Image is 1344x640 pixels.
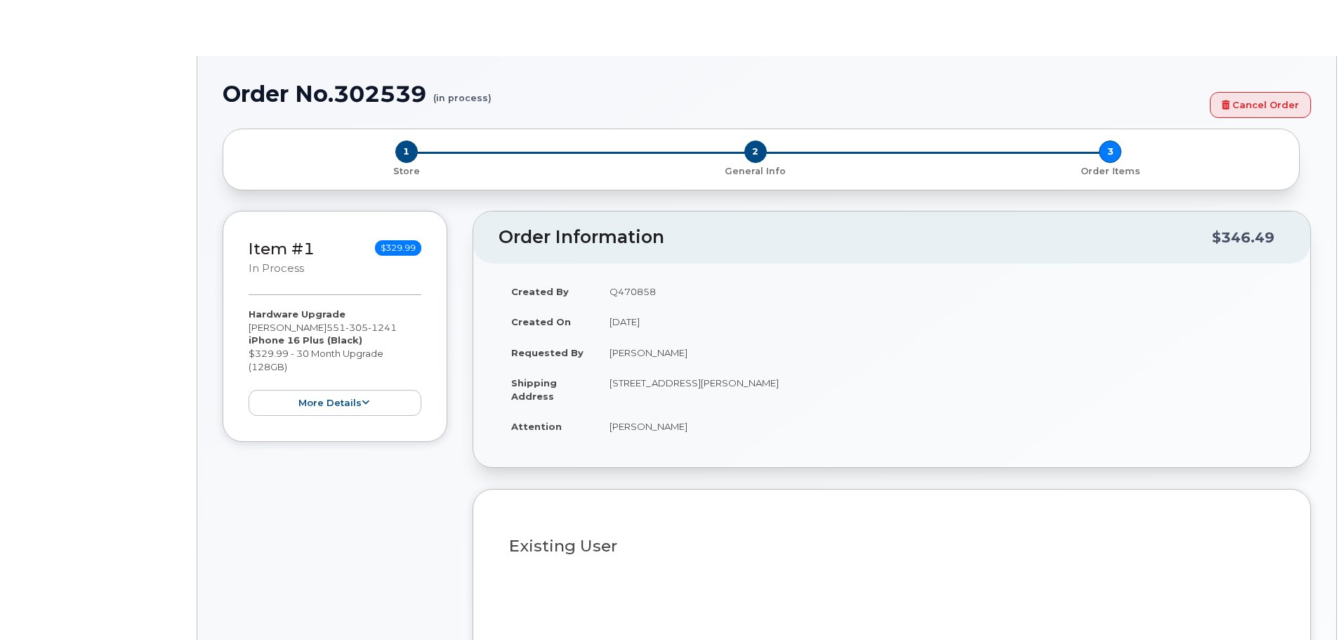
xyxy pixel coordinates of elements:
[249,308,345,320] strong: Hardware Upgrade
[511,316,571,327] strong: Created On
[511,286,569,297] strong: Created By
[1212,224,1274,251] div: $346.49
[584,165,927,178] p: General Info
[511,347,584,358] strong: Requested By
[597,306,1285,337] td: [DATE]
[249,390,421,416] button: more details
[223,81,1203,106] h1: Order No.302539
[327,322,397,333] span: 551
[235,163,578,178] a: 1 Store
[368,322,397,333] span: 1241
[395,141,418,163] span: 1
[249,308,421,416] div: [PERSON_NAME] $329.99 - 30 Month Upgrade (128GB)
[433,81,492,103] small: (in process)
[597,367,1285,411] td: [STREET_ADDRESS][PERSON_NAME]
[511,377,557,402] strong: Shipping Address
[1210,92,1311,118] a: Cancel Order
[345,322,368,333] span: 305
[578,163,933,178] a: 2 General Info
[240,165,572,178] p: Store
[597,276,1285,307] td: Q470858
[597,337,1285,368] td: [PERSON_NAME]
[249,239,315,259] a: Item #1
[744,141,767,163] span: 2
[597,411,1285,442] td: [PERSON_NAME]
[249,334,362,346] strong: iPhone 16 Plus (Black)
[249,262,304,275] small: in process
[511,421,562,432] strong: Attention
[499,228,1212,247] h2: Order Information
[509,537,1274,555] h3: Existing User
[375,240,421,256] span: $329.99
